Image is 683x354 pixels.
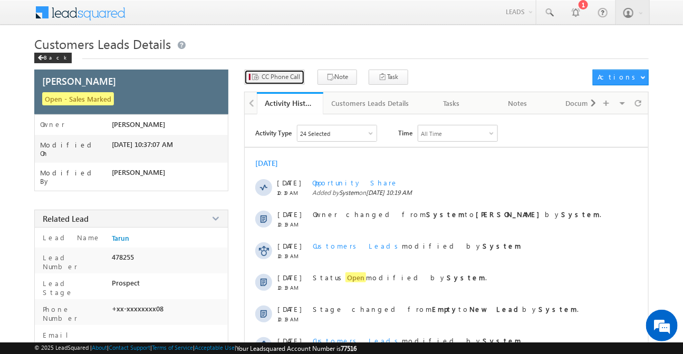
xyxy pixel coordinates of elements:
span: System [339,189,359,196]
span: [DATE] [277,304,301,313]
div: All Time [421,130,442,137]
span: 10:19 AM [277,190,309,196]
label: Lead Number [40,253,108,271]
span: Customers Leads [313,336,402,345]
strong: System [483,336,521,345]
span: Customers Leads [313,241,402,250]
span: Related Lead [43,213,89,224]
a: Activity History [257,92,323,114]
a: Notes [485,92,551,114]
span: Opportunity Share [312,178,398,187]
button: Task [369,70,408,85]
span: CC Phone Call [262,72,300,82]
span: [DATE] [277,241,301,250]
span: Activity Type [255,125,292,141]
span: Status modified by . [313,272,487,282]
strong: [PERSON_NAME] [476,210,545,219]
span: 10:19 AM [277,221,309,228]
span: [DATE] [277,273,301,282]
div: Back [34,53,72,63]
a: Customers Leads Details [323,92,419,114]
span: [DATE] [277,178,301,187]
label: Email [40,330,76,339]
strong: System [538,304,577,313]
div: Activity History [265,98,315,108]
span: +xx-xxxxxxxx08 [112,304,163,313]
span: 77516 [341,345,357,352]
a: About [92,344,107,351]
label: Modified By [40,169,112,185]
a: Acceptable Use [195,344,235,351]
strong: System [561,210,600,219]
span: Prospect [112,279,140,287]
span: Open [345,272,366,282]
div: Actions [598,72,639,82]
div: [DATE] [255,158,290,168]
span: Time [398,125,412,141]
strong: New Lead [469,304,522,313]
span: [PERSON_NAME] [112,120,165,129]
div: Notes [493,97,542,110]
span: Your Leadsquared Account Number is [236,345,357,352]
strong: System [426,210,465,219]
strong: System [483,241,521,250]
label: Owner [40,120,65,129]
label: Lead Stage [40,279,108,297]
div: Documents [560,97,608,110]
label: Modified On [40,141,112,158]
span: © 2025 LeadSquared | | | | | [34,344,357,352]
a: Contact Support [109,344,150,351]
span: 10:19 AM [277,284,309,291]
a: Terms of Service [152,344,193,351]
a: Tasks [419,92,485,114]
button: CC Phone Call [244,70,305,85]
strong: System [447,273,485,282]
span: Stage changed from to by . [313,304,579,313]
strong: Empty [432,304,458,313]
span: Added by on [312,189,619,196]
div: Tasks [427,97,476,110]
span: Open - Sales Marked [42,92,114,105]
span: 10:19 AM [277,316,309,322]
span: Customers Leads Details [34,35,171,52]
span: [DATE] [277,210,301,219]
div: Customers Leads Details [332,97,409,110]
span: [PERSON_NAME] [112,168,165,176]
span: modified by [313,336,521,345]
span: Owner changed from to by . [313,210,601,219]
span: [DATE] 10:37:07 AM [112,140,173,149]
span: [DATE] [277,336,301,345]
div: 24 Selected [300,130,330,137]
span: 10:19 AM [277,253,309,259]
span: [PERSON_NAME] [42,74,116,87]
button: Note [318,70,357,85]
span: modified by [313,241,521,250]
a: Documents [551,92,618,114]
button: Actions [593,70,649,85]
span: [DATE] 10:19 AM [366,189,412,196]
label: Lead Name [40,233,101,242]
label: Phone Number [40,304,108,322]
